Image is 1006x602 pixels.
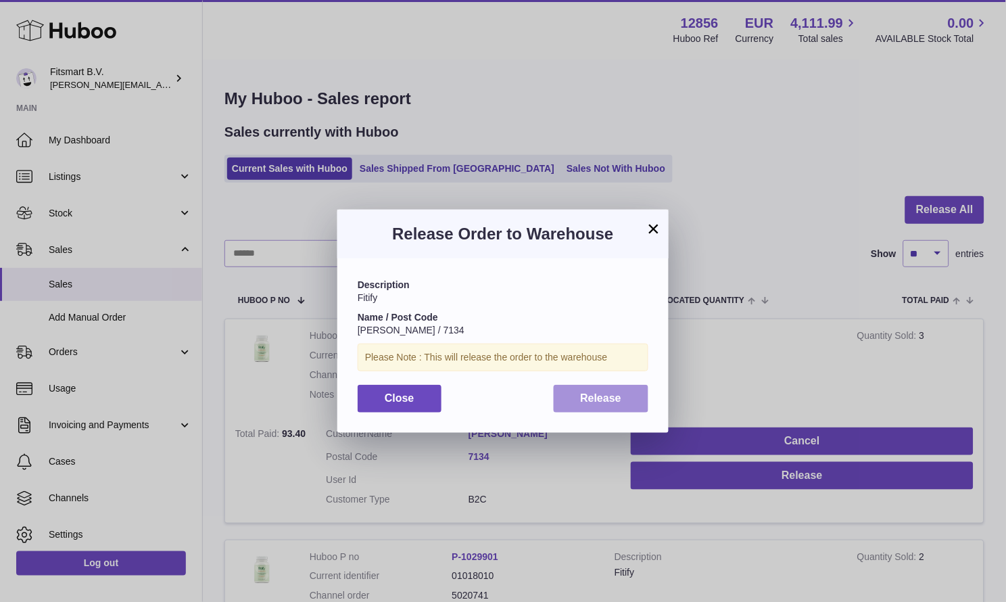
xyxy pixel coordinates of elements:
[385,392,414,404] span: Close
[358,292,378,303] span: Fitify
[646,221,662,237] button: ×
[358,312,438,323] strong: Name / Post Code
[358,385,441,413] button: Close
[358,344,648,371] div: Please Note : This will release the order to the warehouse
[358,325,464,335] span: [PERSON_NAME] / 7134
[581,392,622,404] span: Release
[358,279,410,290] strong: Description
[554,385,649,413] button: Release
[358,223,648,245] h3: Release Order to Warehouse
